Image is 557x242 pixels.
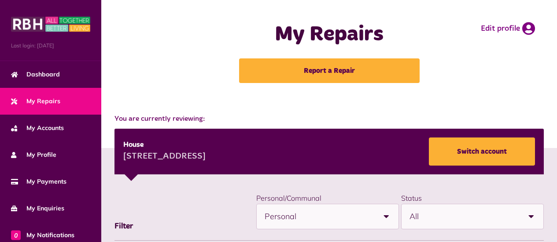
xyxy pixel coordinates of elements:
[123,150,206,163] div: [STREET_ADDRESS]
[114,114,544,124] span: You are currently reviewing:
[11,123,64,133] span: My Accounts
[481,22,535,35] a: Edit profile
[224,22,435,47] h1: My Repairs
[11,42,90,50] span: Last login: [DATE]
[123,140,206,150] div: House
[11,230,21,240] span: 0
[11,70,60,79] span: Dashboard
[11,97,60,106] span: My Repairs
[11,150,56,159] span: My Profile
[11,15,90,33] img: MyRBH
[429,137,535,166] a: Switch account
[11,204,64,213] span: My Enquiries
[11,177,66,186] span: My Payments
[239,58,420,83] a: Report a Repair
[11,231,74,240] span: My Notifications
